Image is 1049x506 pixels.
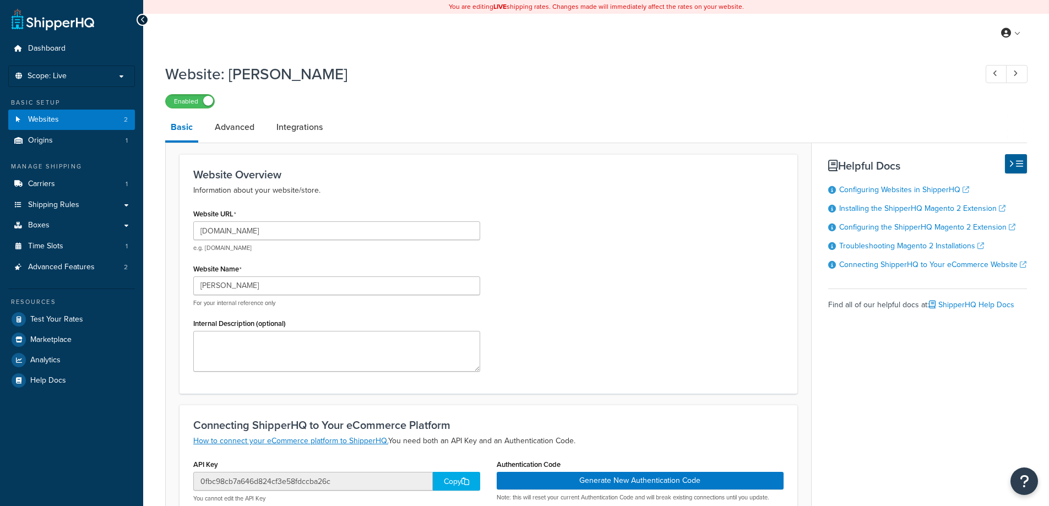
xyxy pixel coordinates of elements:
h3: Helpful Docs [828,160,1027,172]
span: Test Your Rates [30,315,83,324]
a: Installing the ShipperHQ Magento 2 Extension [839,203,1005,214]
li: Origins [8,130,135,151]
li: Advanced Features [8,257,135,278]
button: Hide Help Docs [1005,154,1027,173]
span: Dashboard [28,44,66,53]
label: Internal Description (optional) [193,319,286,328]
span: Marketplace [30,335,72,345]
span: Origins [28,136,53,145]
label: Website URL [193,210,236,219]
span: Scope: Live [28,72,67,81]
a: Analytics [8,350,135,370]
a: Troubleshooting Magento 2 Installations [839,240,984,252]
a: Carriers1 [8,174,135,194]
a: Advanced Features2 [8,257,135,278]
a: Help Docs [8,371,135,390]
div: Find all of our helpful docs at: [828,289,1027,313]
h3: Connecting ShipperHQ to Your eCommerce Platform [193,419,784,431]
span: 2 [124,263,128,272]
div: Resources [8,297,135,307]
a: How to connect your eCommerce platform to ShipperHQ. [193,435,388,447]
p: You need both an API Key and an Authentication Code. [193,434,784,448]
label: Enabled [166,95,214,108]
a: Basic [165,114,198,143]
span: Shipping Rules [28,200,79,210]
li: Carriers [8,174,135,194]
div: Basic Setup [8,98,135,107]
span: Help Docs [30,376,66,385]
p: Note: this will reset your current Authentication Code and will break existing connections until ... [497,493,784,502]
div: Manage Shipping [8,162,135,171]
span: Websites [28,115,59,124]
a: ShipperHQ Help Docs [929,299,1014,311]
button: Open Resource Center [1010,467,1038,495]
a: Configuring Websites in ShipperHQ [839,184,969,195]
p: Information about your website/store. [193,184,784,197]
a: Origins1 [8,130,135,151]
a: Connecting ShipperHQ to Your eCommerce Website [839,259,1026,270]
span: 2 [124,115,128,124]
a: Advanced [209,114,260,140]
a: Next Record [1006,65,1028,83]
a: Time Slots1 [8,236,135,257]
span: Boxes [28,221,50,230]
a: Configuring the ShipperHQ Magento 2 Extension [839,221,1015,233]
span: 1 [126,136,128,145]
a: Integrations [271,114,328,140]
p: e.g. [DOMAIN_NAME] [193,244,480,252]
h1: Website: [PERSON_NAME] [165,63,965,85]
a: Websites2 [8,110,135,130]
a: Dashboard [8,39,135,59]
span: Advanced Features [28,263,95,272]
span: 1 [126,179,128,189]
label: Authentication Code [497,460,561,469]
label: API Key [193,460,218,469]
span: 1 [126,242,128,251]
label: Website Name [193,265,242,274]
div: Copy [433,472,480,491]
b: LIVE [493,2,507,12]
p: For your internal reference only [193,299,480,307]
span: Carriers [28,179,55,189]
p: You cannot edit the API Key [193,494,480,503]
span: Time Slots [28,242,63,251]
a: Shipping Rules [8,195,135,215]
a: Marketplace [8,330,135,350]
h3: Website Overview [193,168,784,181]
button: Generate New Authentication Code [497,472,784,489]
a: Previous Record [986,65,1007,83]
a: Boxes [8,215,135,236]
a: Test Your Rates [8,309,135,329]
li: Websites [8,110,135,130]
span: Analytics [30,356,61,365]
li: Time Slots [8,236,135,257]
